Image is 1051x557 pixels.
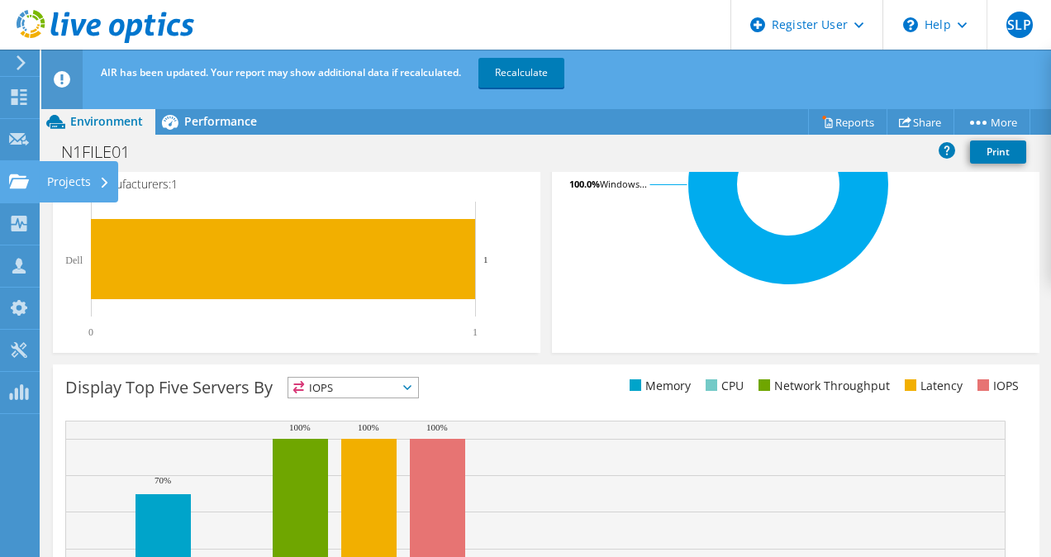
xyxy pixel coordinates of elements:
[65,155,264,173] h3: Top Server Manufacturers
[954,109,1030,135] a: More
[569,178,600,190] tspan: 100.0%
[289,422,311,432] text: 100%
[970,140,1026,164] a: Print
[171,176,178,192] span: 1
[625,377,691,395] li: Memory
[483,255,488,264] text: 1
[65,255,83,266] text: Dell
[155,475,171,485] text: 70%
[70,113,143,129] span: Environment
[65,175,528,193] h4: Total Manufacturers:
[903,17,918,32] svg: \n
[973,377,1019,395] li: IOPS
[54,143,155,161] h1: N1FILE01
[1006,12,1033,38] span: SLP
[288,378,418,398] span: IOPS
[600,178,647,190] tspan: Windows...
[426,422,448,432] text: 100%
[473,326,478,338] text: 1
[887,109,954,135] a: Share
[184,113,257,129] span: Performance
[39,161,118,202] div: Projects
[88,326,93,338] text: 0
[754,377,890,395] li: Network Throughput
[808,109,887,135] a: Reports
[701,377,744,395] li: CPU
[478,58,564,88] a: Recalculate
[101,65,461,79] span: AIR has been updated. Your report may show additional data if recalculated.
[358,422,379,432] text: 100%
[901,377,963,395] li: Latency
